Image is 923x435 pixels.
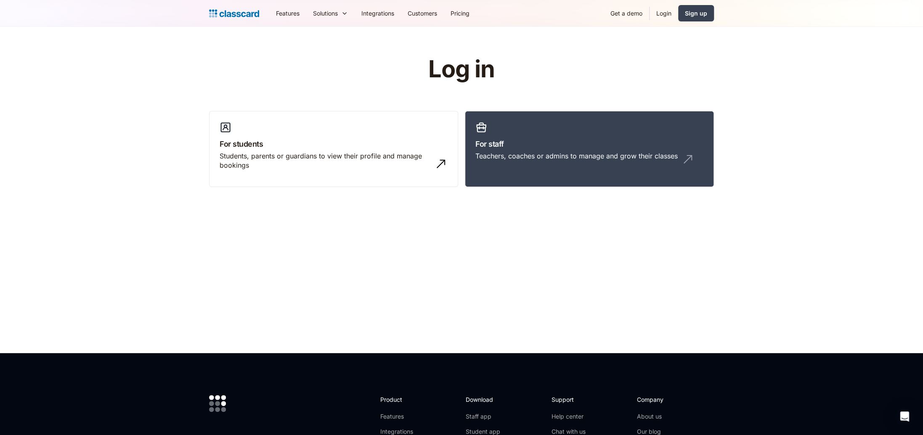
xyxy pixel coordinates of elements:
h2: Company [637,395,693,404]
a: Help center [551,412,585,421]
div: Open Intercom Messenger [894,406,915,427]
a: Get a demo [604,4,649,23]
h2: Support [551,395,585,404]
h1: Log in [328,56,595,82]
div: Solutions [306,4,355,23]
h3: For staff [475,138,703,150]
a: For studentsStudents, parents or guardians to view their profile and manage bookings [209,111,458,187]
a: Sign up [678,5,714,21]
a: Staff app [466,412,500,421]
a: Integrations [355,4,401,23]
a: Features [269,4,306,23]
div: Students, parents or guardians to view their profile and manage bookings [220,151,431,170]
div: Sign up [685,9,707,18]
a: Features [380,412,425,421]
a: For staffTeachers, coaches or admins to manage and grow their classes [465,111,714,187]
div: Teachers, coaches or admins to manage and grow their classes [475,151,678,161]
a: Pricing [444,4,476,23]
a: Customers [401,4,444,23]
h2: Product [380,395,425,404]
a: Login [650,4,678,23]
h3: For students [220,138,448,150]
h2: Download [466,395,500,404]
div: Solutions [313,9,338,18]
a: About us [637,412,693,421]
a: home [209,8,259,19]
